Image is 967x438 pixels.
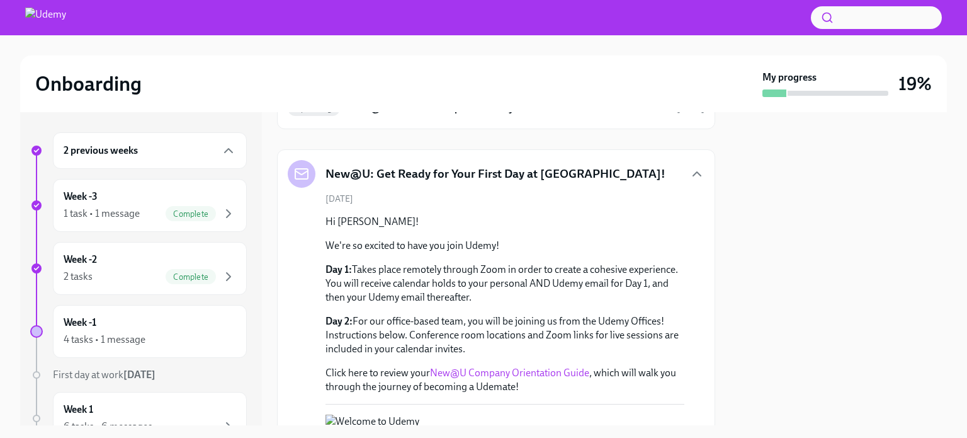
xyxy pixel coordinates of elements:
h3: 19% [898,72,932,95]
strong: Day 2: [325,315,353,327]
div: 4 tasks • 1 message [64,333,145,347]
div: 1 task • 1 message [64,207,140,221]
strong: Day 1: [325,263,352,275]
a: Week -22 tasksComplete [30,242,247,295]
div: 2 previous weeks [53,132,247,169]
h5: New@U: Get Ready for Your First Day at [GEOGRAPHIC_DATA]! [325,166,665,182]
span: [DATE] [325,193,353,205]
h6: Week -3 [64,190,98,204]
span: First day at work [53,369,156,381]
p: We're so excited to have you join Udemy! [325,239,684,253]
h6: Week -2 [64,253,97,267]
span: Due [661,103,704,114]
a: Week -31 task • 1 messageComplete [30,179,247,232]
a: New@U Company Orientation Guide [430,367,589,379]
span: Complete [166,272,216,282]
p: For our office-based team, you will be joining us from the Udemy Offices! Instructions below. Con... [325,314,684,356]
button: Zoom image [325,415,595,429]
a: First day at work[DATE] [30,368,247,382]
div: 2 tasks [64,270,93,284]
h6: 2 previous weeks [64,144,138,158]
a: Week -14 tasks • 1 message [30,305,247,358]
h2: Onboarding [35,71,142,96]
p: Hi [PERSON_NAME]! [325,215,684,229]
p: Takes place remotely through Zoom in order to create a cohesive experience. You will receive cale... [325,263,684,304]
img: Udemy [25,8,66,28]
p: Click here to review your , which will walk you through the journey of becoming a Udemate! [325,366,684,394]
div: 6 tasks • 6 messages [64,420,152,434]
h6: Week -1 [64,316,96,330]
strong: [DATE] [123,369,156,381]
h6: Week 1 [64,403,93,417]
strong: My progress [762,71,817,84]
strong: [DATE] [677,103,704,114]
span: Complete [166,209,216,219]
